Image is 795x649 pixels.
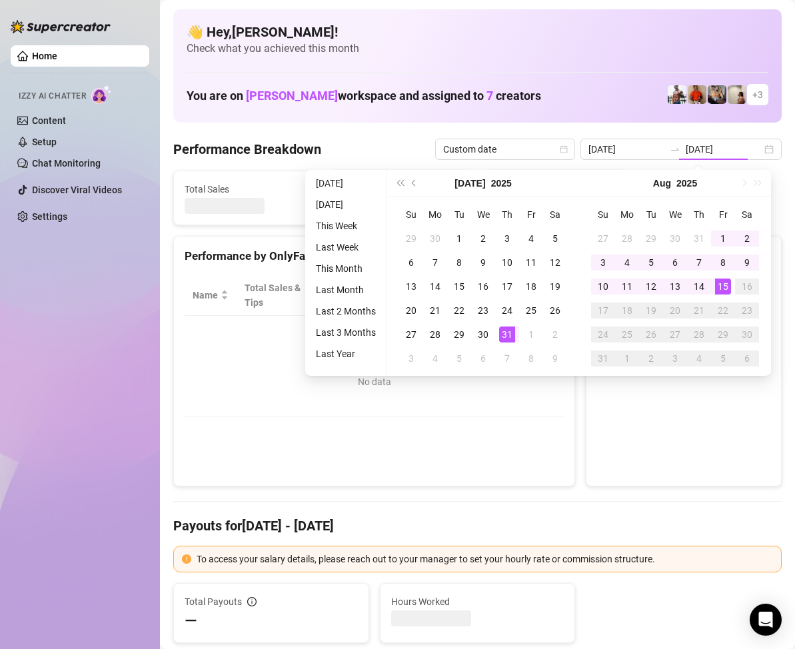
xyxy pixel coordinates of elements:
a: Discover Viral Videos [32,185,122,195]
div: No data [198,374,550,389]
span: Active Chats [339,182,460,197]
span: — [185,610,197,632]
input: Start date [588,142,664,157]
span: swap-right [670,144,680,155]
h4: Performance Breakdown [173,140,321,159]
a: Chat Monitoring [32,158,101,169]
div: To access your salary details, please reach out to your manager to set your hourly rate or commis... [197,552,773,566]
h4: Payouts for [DATE] - [DATE] [173,516,782,535]
a: Setup [32,137,57,147]
img: JUSTIN [668,85,686,104]
span: Total Payouts [185,594,242,609]
span: info-circle [247,597,257,606]
th: Chat Conversion [476,275,564,316]
th: Total Sales & Tips [237,275,321,316]
img: Justin [688,85,706,104]
span: + 3 [752,87,763,102]
span: Chat Conversion [484,281,546,310]
span: [PERSON_NAME] [246,89,338,103]
span: 7 [486,89,493,103]
img: logo-BBDzfeDw.svg [11,20,111,33]
span: Sales / Hour [415,281,456,310]
th: Name [185,275,237,316]
span: Name [193,288,218,303]
div: Est. Hours Worked [329,281,389,310]
span: calendar [560,145,568,153]
img: Ralphy [728,85,746,104]
div: Open Intercom Messenger [750,604,782,636]
h1: You are on workspace and assigned to creators [187,89,541,103]
span: Hours Worked [391,594,564,609]
span: to [670,144,680,155]
span: Total Sales [185,182,306,197]
span: Check what you achieved this month [187,41,768,56]
input: End date [686,142,762,157]
span: Izzy AI Chatter [19,90,86,103]
a: Settings [32,211,67,222]
span: Custom date [443,139,567,159]
h4: 👋 Hey, [PERSON_NAME] ! [187,23,768,41]
th: Sales / Hour [407,275,475,316]
a: Content [32,115,66,126]
span: Messages Sent [494,182,616,197]
div: Performance by OnlyFans Creator [185,247,564,265]
span: exclamation-circle [182,554,191,564]
img: AI Chatter [91,85,112,104]
span: Total Sales & Tips [245,281,302,310]
img: George [708,85,726,104]
a: Home [32,51,57,61]
div: Sales by OnlyFans Creator [597,247,770,265]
